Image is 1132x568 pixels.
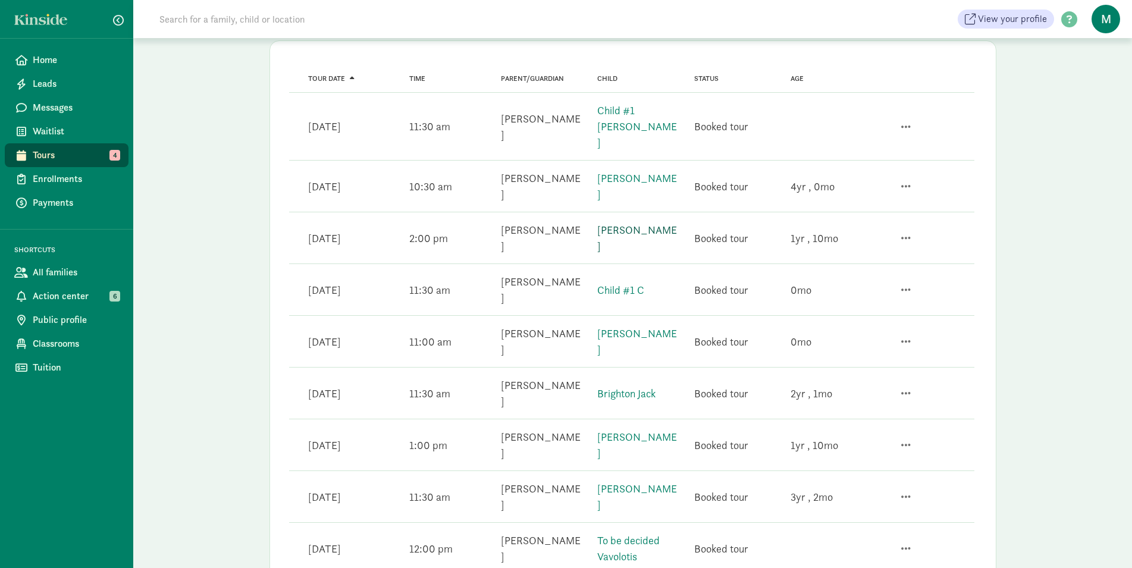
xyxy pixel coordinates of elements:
div: 2:00 pm [409,230,448,246]
a: All families [5,261,128,284]
a: Payments [5,191,128,215]
span: Tour date [308,74,345,83]
a: Messages [5,96,128,120]
div: 0mo [791,282,811,298]
div: [DATE] [308,282,341,298]
div: Booked tour [694,230,748,246]
a: Child #1 [PERSON_NAME] [597,103,677,149]
div: [PERSON_NAME] [501,111,583,143]
div: 11:00 am [409,334,451,350]
div: 11:30 am [409,489,450,505]
div: Booked tour [694,178,748,194]
div: 3yr , 2mo [791,489,833,505]
a: [PERSON_NAME] [597,327,677,356]
div: 2yr , 1mo [791,385,832,401]
a: [PERSON_NAME] [597,482,677,511]
div: [DATE] [308,178,341,194]
span: Status [694,74,719,83]
div: [PERSON_NAME] [501,274,583,306]
div: 11:30 am [409,118,450,134]
span: Payments [33,196,119,210]
a: Action center 6 [5,284,128,308]
div: Booked tour [694,334,748,350]
span: Leads [33,77,119,91]
div: 0mo [791,334,811,350]
div: [DATE] [308,334,341,350]
span: Home [33,53,119,67]
span: M [1092,5,1120,33]
span: 6 [109,291,120,302]
span: Waitlist [33,124,119,139]
a: Home [5,48,128,72]
div: [PERSON_NAME] [501,377,583,409]
a: Tuition [5,356,128,379]
div: 1yr , 10mo [791,230,838,246]
a: Public profile [5,308,128,332]
div: Booked tour [694,489,748,505]
a: Child [597,74,617,83]
div: [PERSON_NAME] [501,325,583,357]
span: Action center [33,289,119,303]
div: Booked tour [694,282,748,298]
span: View your profile [978,12,1047,26]
a: Parent/guardian [501,74,564,83]
a: Age [791,74,804,83]
div: [PERSON_NAME] [501,170,583,202]
a: [PERSON_NAME] [597,223,677,253]
div: [DATE] [308,385,341,401]
a: Child #1 C [597,283,644,297]
div: 1:00 pm [409,437,447,453]
span: All families [33,265,119,280]
a: Classrooms [5,332,128,356]
span: Messages [33,101,119,115]
div: Booked tour [694,385,748,401]
a: View your profile [958,10,1054,29]
div: Booked tour [694,118,748,134]
a: [PERSON_NAME] [597,430,677,460]
iframe: Chat Widget [1073,511,1132,568]
div: [PERSON_NAME] [501,532,583,564]
div: [DATE] [308,489,341,505]
a: To be decided Vavolotis [597,534,660,563]
div: [PERSON_NAME] [501,481,583,513]
a: Waitlist [5,120,128,143]
div: [DATE] [308,541,341,557]
div: [DATE] [308,118,341,134]
a: Tours 4 [5,143,128,167]
a: Leads [5,72,128,96]
a: [PERSON_NAME] [597,171,677,201]
span: Time [409,74,425,83]
div: 10:30 am [409,178,452,194]
div: Booked tour [694,437,748,453]
div: 4yr , 0mo [791,178,835,194]
span: Tuition [33,360,119,375]
a: Tour date [308,74,355,83]
span: Classrooms [33,337,119,351]
div: 12:00 pm [409,541,453,557]
div: [DATE] [308,437,341,453]
span: Public profile [33,313,119,327]
div: [DATE] [308,230,341,246]
div: [PERSON_NAME] [501,429,583,461]
div: 1yr , 10mo [791,437,838,453]
div: Booked tour [694,541,748,557]
input: Search for a family, child or location [152,7,486,31]
div: 11:30 am [409,385,450,401]
a: Brighton Jack [597,387,656,400]
a: Enrollments [5,167,128,191]
span: 4 [109,150,120,161]
div: 11:30 am [409,282,450,298]
span: Tours [33,148,119,162]
div: [PERSON_NAME] [501,222,583,254]
span: Enrollments [33,172,119,186]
